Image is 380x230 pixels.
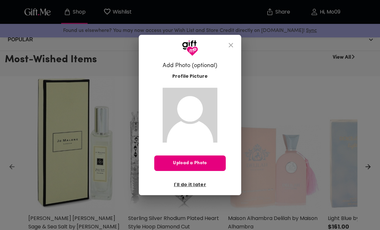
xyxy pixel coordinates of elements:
[154,160,226,167] span: Upload a Photo
[182,40,198,56] img: GiftMe Logo
[223,37,239,53] button: close
[174,181,206,188] span: I'll do it later
[172,73,208,80] span: Profile Picture
[163,88,217,143] img: Gift.me default profile picture
[171,179,209,190] button: I'll do it later
[163,62,217,70] h6: Add Photo (optional)
[154,155,226,171] button: Upload a Photo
